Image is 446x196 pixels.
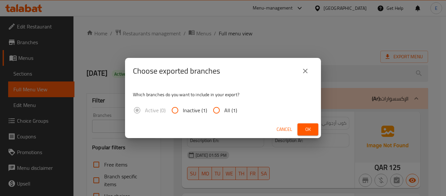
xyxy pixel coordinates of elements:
h2: Choose exported branches [133,66,220,76]
button: Cancel [274,123,295,135]
p: Which branches do you want to include in your export? [133,91,313,98]
span: Ok [303,125,313,134]
span: Inactive (1) [183,106,207,114]
span: Active (0) [145,106,166,114]
button: Ok [297,123,318,135]
button: close [297,63,313,79]
span: All (1) [224,106,237,114]
span: Cancel [277,125,292,134]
